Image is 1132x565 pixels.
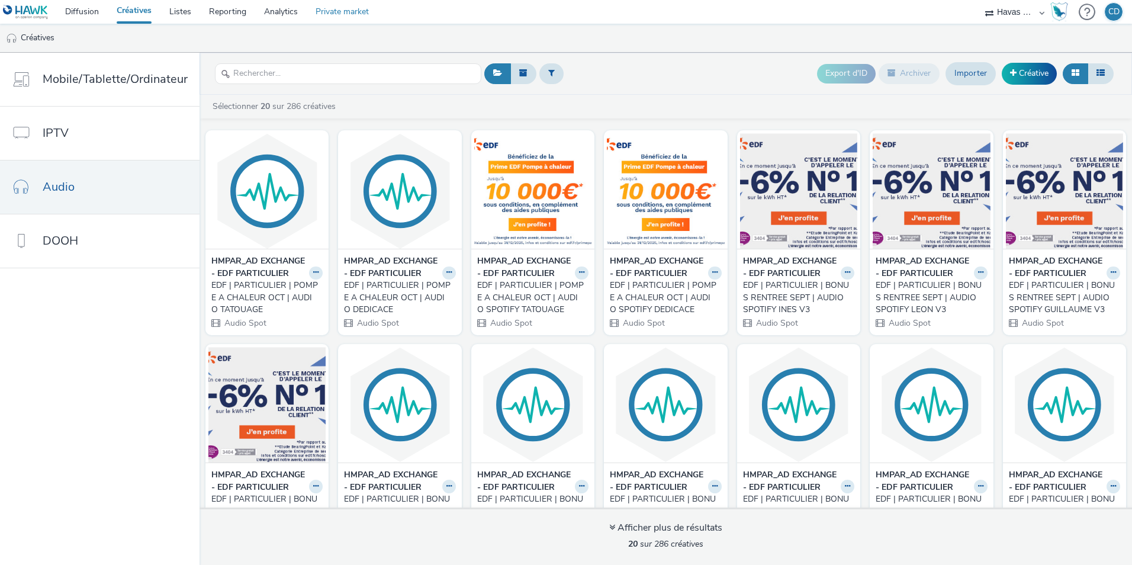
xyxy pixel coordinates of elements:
[43,178,75,195] span: Audio
[43,124,69,142] span: IPTV
[477,493,588,529] a: EDF | PARTICULIER | BONUS RENTREE SEPT | AUDIO SPOTIFY INES V2
[879,63,940,84] button: Archiver
[876,280,987,316] a: EDF | PARTICULIER | BONUS RENTREE SEPT | AUDIO SPOTIFY LEON V3
[211,469,306,493] strong: HMPAR_AD EXCHANGE - EDF PARTICULIER
[344,280,451,316] div: EDF | PARTICULIER | POMPE A CHALEUR OCT | AUDIO DEDICACE
[1009,493,1115,529] div: EDF | PARTICULIER | BONUS RENTREE SEPT | AUDIO INES V2
[743,280,850,316] div: EDF | PARTICULIER | BONUS RENTREE SEPT | AUDIO SPOTIFY INES V3
[211,493,323,529] a: EDF | PARTICULIER | BONUS RENTREE SEPT | AUDIO SPOTIFY ELSA V3
[873,133,990,249] img: EDF | PARTICULIER | BONUS RENTREE SEPT | AUDIO SPOTIFY LEON V3 visual
[628,538,703,550] span: sur 286 créatives
[6,33,18,44] img: audio
[223,317,266,329] span: Audio Spot
[876,280,982,316] div: EDF | PARTICULIER | BONUS RENTREE SEPT | AUDIO SPOTIFY LEON V3
[1050,2,1073,21] a: Hawk Academy
[474,347,591,463] img: EDF | PARTICULIER | BONUS RENTREE SEPT | AUDIO SPOTIFY INES V2 visual
[622,317,665,329] span: Audio Spot
[341,133,458,249] img: EDF | PARTICULIER | POMPE A CHALEUR OCT | AUDIO DEDICACE visual
[344,255,439,280] strong: HMPAR_AD EXCHANGE - EDF PARTICULIER
[1009,493,1120,529] a: EDF | PARTICULIER | BONUS RENTREE SEPT | AUDIO INES V2
[628,538,638,550] strong: 20
[610,255,705,280] strong: HMPAR_AD EXCHANGE - EDF PARTICULIER
[610,280,721,316] a: EDF | PARTICULIER | POMPE A CHALEUR OCT | AUDIO SPOTIFY DEDICACE
[1009,280,1115,316] div: EDF | PARTICULIER | BONUS RENTREE SEPT | AUDIO SPOTIFY GUILLAUME V3
[261,101,270,112] strong: 20
[1006,133,1123,249] img: EDF | PARTICULIER | BONUS RENTREE SEPT | AUDIO SPOTIFY GUILLAUME V3 visual
[344,493,451,529] div: EDF | PARTICULIER | BONUS RENTREE SEPT | AUDIO SPOTIFY LEON V2
[610,469,705,493] strong: HMPAR_AD EXCHANGE - EDF PARTICULIER
[43,232,78,249] span: DOOH
[211,280,318,316] div: EDF | PARTICULIER | POMPE A CHALEUR OCT | AUDIO TATOUAGE
[43,70,188,88] span: Mobile/Tablette/Ordinateur
[876,493,987,529] a: EDF | PARTICULIER | BONUS RENTREE SEPT | AUDIO LEON V2
[477,280,584,316] div: EDF | PARTICULIER | POMPE A CHALEUR OCT | AUDIO SPOTIFY TATOUAGE
[208,133,326,249] img: EDF | PARTICULIER | POMPE A CHALEUR OCT | AUDIO TATOUAGE visual
[477,280,588,316] a: EDF | PARTICULIER | POMPE A CHALEUR OCT | AUDIO SPOTIFY TATOUAGE
[873,347,990,463] img: EDF | PARTICULIER | BONUS RENTREE SEPT | AUDIO LEON V2 visual
[211,280,323,316] a: EDF | PARTICULIER | POMPE A CHALEUR OCT | AUDIO TATOUAGE
[743,469,838,493] strong: HMPAR_AD EXCHANGE - EDF PARTICULIER
[1021,317,1064,329] span: Audio Spot
[740,133,857,249] img: EDF | PARTICULIER | BONUS RENTREE SEPT | AUDIO SPOTIFY INES V3 visual
[609,521,722,535] div: Afficher plus de résultats
[743,280,854,316] a: EDF | PARTICULIER | BONUS RENTREE SEPT | AUDIO SPOTIFY INES V3
[477,493,584,529] div: EDF | PARTICULIER | BONUS RENTREE SEPT | AUDIO SPOTIFY INES V2
[876,469,970,493] strong: HMPAR_AD EXCHANGE - EDF PARTICULIER
[215,63,481,84] input: Rechercher...
[1006,347,1123,463] img: EDF | PARTICULIER | BONUS RENTREE SEPT | AUDIO INES V2 visual
[946,62,996,85] a: Importer
[755,317,798,329] span: Audio Spot
[341,347,458,463] img: EDF | PARTICULIER | BONUS RENTREE SEPT | AUDIO SPOTIFY LEON V2 visual
[489,317,532,329] span: Audio Spot
[817,64,876,83] button: Export d'ID
[1063,63,1088,84] button: Grille
[610,280,716,316] div: EDF | PARTICULIER | POMPE A CHALEUR OCT | AUDIO SPOTIFY DEDICACE
[876,255,970,280] strong: HMPAR_AD EXCHANGE - EDF PARTICULIER
[208,347,326,463] img: EDF | PARTICULIER | BONUS RENTREE SEPT | AUDIO SPOTIFY ELSA V3 visual
[477,255,572,280] strong: HMPAR_AD EXCHANGE - EDF PARTICULIER
[211,101,340,112] a: Sélectionner sur 286 créatives
[1009,255,1104,280] strong: HMPAR_AD EXCHANGE - EDF PARTICULIER
[1088,63,1114,84] button: Liste
[887,317,931,329] span: Audio Spot
[610,493,716,529] div: EDF | PARTICULIER | BONUS RENTREE SEPT | AUDIO SPOTIFY [PERSON_NAME] V2
[1108,3,1120,21] div: CD
[356,317,399,329] span: Audio Spot
[344,469,439,493] strong: HMPAR_AD EXCHANGE - EDF PARTICULIER
[743,255,838,280] strong: HMPAR_AD EXCHANGE - EDF PARTICULIER
[743,493,854,529] a: EDF | PARTICULIER | BONUS RENTREE SEPT | AUDIO SPOTIFY ELSA V2
[1050,2,1068,21] img: Hawk Academy
[607,133,724,249] img: EDF | PARTICULIER | POMPE A CHALEUR OCT | AUDIO SPOTIFY DEDICACE visual
[740,347,857,463] img: EDF | PARTICULIER | BONUS RENTREE SEPT | AUDIO SPOTIFY ELSA V2 visual
[610,493,721,529] a: EDF | PARTICULIER | BONUS RENTREE SEPT | AUDIO SPOTIFY [PERSON_NAME] V2
[474,133,591,249] img: EDF | PARTICULIER | POMPE A CHALEUR OCT | AUDIO SPOTIFY TATOUAGE visual
[1009,469,1104,493] strong: HMPAR_AD EXCHANGE - EDF PARTICULIER
[211,493,318,529] div: EDF | PARTICULIER | BONUS RENTREE SEPT | AUDIO SPOTIFY ELSA V3
[477,469,572,493] strong: HMPAR_AD EXCHANGE - EDF PARTICULIER
[607,347,724,463] img: EDF | PARTICULIER | BONUS RENTREE SEPT | AUDIO SPOTIFY GUILLAUME V2 visual
[211,255,306,280] strong: HMPAR_AD EXCHANGE - EDF PARTICULIER
[3,5,49,20] img: undefined Logo
[344,280,455,316] a: EDF | PARTICULIER | POMPE A CHALEUR OCT | AUDIO DEDICACE
[1009,280,1120,316] a: EDF | PARTICULIER | BONUS RENTREE SEPT | AUDIO SPOTIFY GUILLAUME V3
[344,493,455,529] a: EDF | PARTICULIER | BONUS RENTREE SEPT | AUDIO SPOTIFY LEON V2
[743,493,850,529] div: EDF | PARTICULIER | BONUS RENTREE SEPT | AUDIO SPOTIFY ELSA V2
[1002,63,1057,84] a: Créative
[876,493,982,529] div: EDF | PARTICULIER | BONUS RENTREE SEPT | AUDIO LEON V2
